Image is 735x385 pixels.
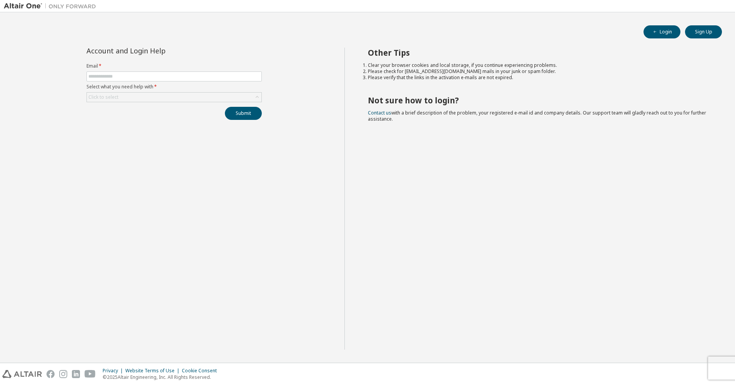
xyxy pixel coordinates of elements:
[644,25,680,38] button: Login
[4,2,100,10] img: Altair One
[182,368,221,374] div: Cookie Consent
[225,107,262,120] button: Submit
[103,368,125,374] div: Privacy
[88,94,118,100] div: Click to select
[368,110,391,116] a: Contact us
[368,75,708,81] li: Please verify that the links in the activation e-mails are not expired.
[86,84,262,90] label: Select what you need help with
[87,93,261,102] div: Click to select
[2,370,42,378] img: altair_logo.svg
[368,110,706,122] span: with a brief description of the problem, your registered e-mail id and company details. Our suppo...
[685,25,722,38] button: Sign Up
[86,63,262,69] label: Email
[368,68,708,75] li: Please check for [EMAIL_ADDRESS][DOMAIN_NAME] mails in your junk or spam folder.
[47,370,55,378] img: facebook.svg
[125,368,182,374] div: Website Terms of Use
[72,370,80,378] img: linkedin.svg
[85,370,96,378] img: youtube.svg
[368,48,708,58] h2: Other Tips
[59,370,67,378] img: instagram.svg
[368,62,708,68] li: Clear your browser cookies and local storage, if you continue experiencing problems.
[103,374,221,380] p: © 2025 Altair Engineering, Inc. All Rights Reserved.
[368,95,708,105] h2: Not sure how to login?
[86,48,227,54] div: Account and Login Help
